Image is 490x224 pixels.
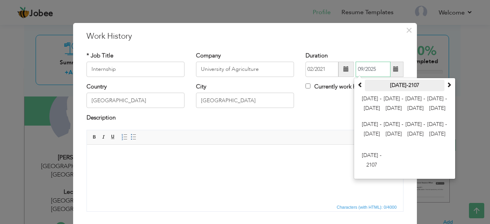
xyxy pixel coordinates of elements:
[406,23,412,37] span: ×
[361,94,382,114] span: [DATE] - [DATE]
[427,94,448,114] span: [DATE] - [DATE]
[196,52,221,60] label: Company
[305,52,328,60] label: Duration
[446,82,452,87] span: Next Century
[335,204,399,211] span: Characters (with HTML): 0/4000
[109,133,117,141] a: Underline
[196,83,206,91] label: City
[129,133,138,141] a: Insert/Remove Bulleted List
[405,119,426,140] span: [DATE] - [DATE]
[427,119,448,140] span: [DATE] - [DATE]
[87,114,116,122] label: Description
[305,83,364,91] label: Currently work here
[361,119,382,140] span: [DATE] - [DATE]
[100,133,108,141] a: Italic
[335,204,399,211] div: Statistics
[403,24,415,36] button: Close
[87,52,113,60] label: * Job Title
[87,31,403,42] h3: Work History
[383,94,404,114] span: [DATE] - [DATE]
[305,83,310,88] input: Currently work here
[361,150,382,171] span: [DATE] - 2107
[356,62,390,77] input: Present
[405,94,426,114] span: [DATE] - [DATE]
[90,133,99,141] a: Bold
[120,133,129,141] a: Insert/Remove Numbered List
[358,82,363,87] span: Previous Century
[383,119,404,140] span: [DATE] - [DATE]
[87,83,107,91] label: Country
[365,80,444,91] th: [DATE]-2107
[305,62,338,77] input: From
[87,145,403,202] iframe: Rich Text Editor, workEditor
